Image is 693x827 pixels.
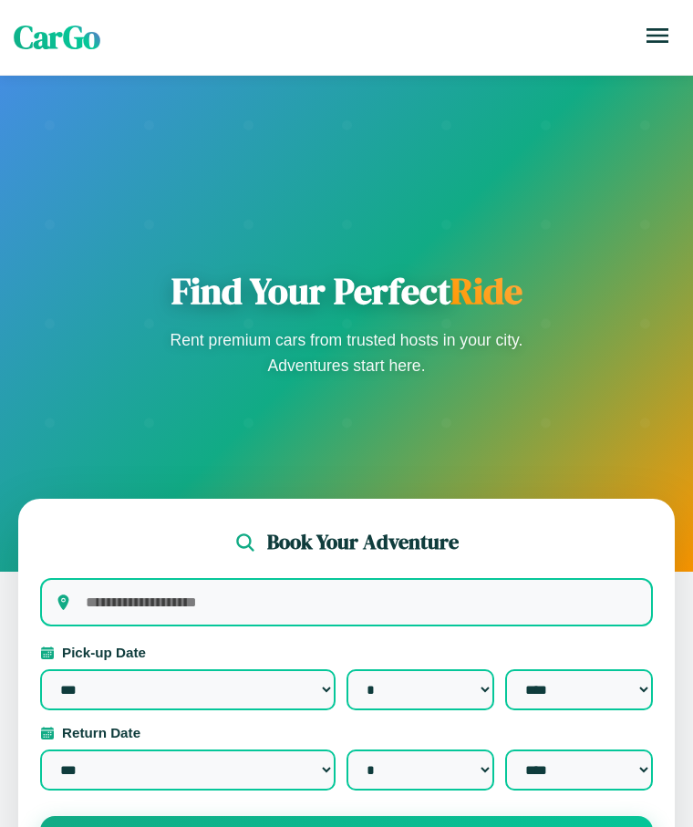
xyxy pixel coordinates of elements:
label: Return Date [40,725,653,740]
label: Pick-up Date [40,645,653,660]
h2: Book Your Adventure [267,528,459,556]
h1: Find Your Perfect [164,269,529,313]
p: Rent premium cars from trusted hosts in your city. Adventures start here. [164,327,529,378]
span: Ride [450,266,522,315]
span: CarGo [14,16,100,59]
